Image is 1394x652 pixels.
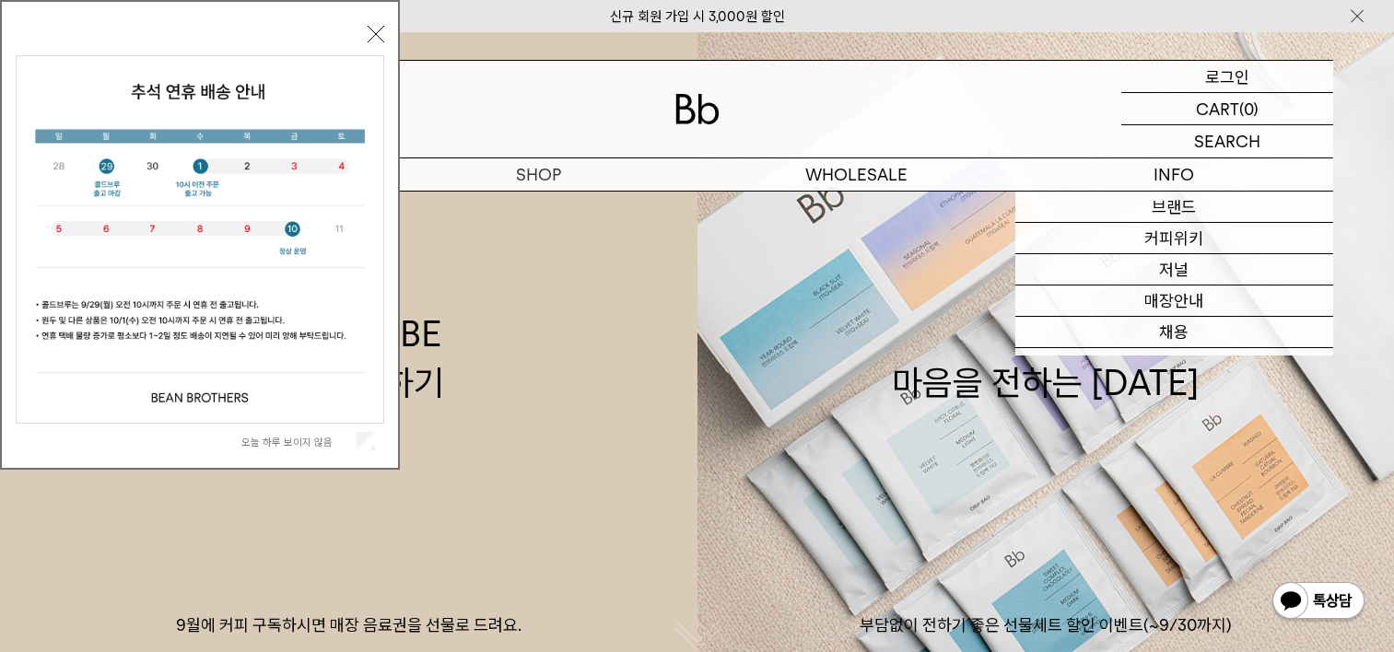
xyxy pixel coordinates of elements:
[1196,93,1239,124] p: CART
[1194,125,1260,157] p: SEARCH
[1239,93,1259,124] p: (0)
[675,94,720,124] img: 로고
[1015,254,1333,285] a: 저널
[1015,192,1333,223] a: 브랜드
[1015,223,1333,254] a: 커피위키
[1015,317,1333,348] a: 채용
[1271,580,1366,624] img: 카카오톡 채널 1:1 채팅 버튼
[368,26,384,42] button: 닫기
[1015,285,1333,317] a: 매장안내
[241,436,353,448] label: 오늘 하루 보이지 않음
[380,158,697,191] a: SHOP
[892,309,1200,407] div: 마음을 전하는 [DATE]
[1121,61,1333,93] a: 로그인
[697,158,1015,191] p: WHOLESALE
[17,56,383,423] img: 5e4d662c6b1424087153c0055ceb1a13_140731.jpg
[1205,61,1249,92] p: 로그인
[1121,93,1333,125] a: CART (0)
[610,8,785,25] a: 신규 회원 가입 시 3,000원 할인
[1015,158,1333,191] p: INFO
